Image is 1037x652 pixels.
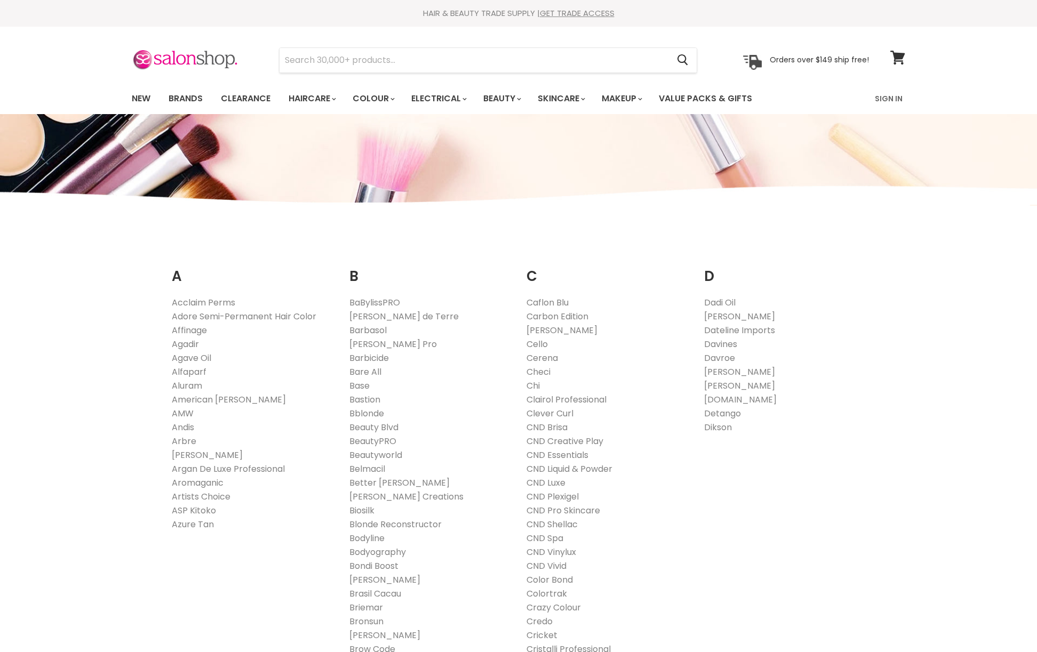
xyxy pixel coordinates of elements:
[349,518,442,530] a: Blonde Reconstructor
[172,393,286,406] a: American [PERSON_NAME]
[527,366,551,378] a: Checi
[213,87,278,110] a: Clearance
[349,490,464,503] a: [PERSON_NAME] Creations
[704,338,737,350] a: Davines
[704,310,775,323] a: [PERSON_NAME]
[527,310,588,323] a: Carbon Edition
[172,490,230,503] a: Artists Choice
[668,48,697,73] button: Search
[527,421,568,433] a: CND Brisa
[527,477,565,489] a: CND Luxe
[172,338,199,350] a: Agadir
[527,252,688,287] h2: C
[527,296,569,309] a: Caflon Blu
[527,504,600,517] a: CND Pro Skincare
[172,477,224,489] a: Aromaganic
[704,380,775,392] a: [PERSON_NAME]
[527,560,567,572] a: CND Vivid
[540,7,615,19] a: GET TRADE ACCESS
[279,47,697,73] form: Product
[349,421,398,433] a: Beauty Blvd
[172,310,316,323] a: Adore Semi-Permanent Hair Color
[349,477,450,489] a: Better [PERSON_NAME]
[349,629,420,641] a: [PERSON_NAME]
[349,463,385,475] a: Belmacil
[527,338,548,350] a: Cello
[527,463,612,475] a: CND Liquid & Powder
[172,518,214,530] a: Azure Tan
[124,83,815,114] ul: Main menu
[118,8,919,19] div: HAIR & BEAUTY TRADE SUPPLY |
[704,296,736,309] a: Dadi Oil
[527,615,553,627] a: Credo
[118,83,919,114] nav: Main
[161,87,211,110] a: Brands
[280,48,668,73] input: Search
[124,87,158,110] a: New
[527,546,576,558] a: CND Vinylux
[172,463,285,475] a: Argan De Luxe Professional
[704,352,735,364] a: Davroe
[349,449,402,461] a: Beautyworld
[349,435,396,447] a: BeautyPRO
[868,87,909,110] a: Sign In
[704,407,741,420] a: Detango
[527,352,558,364] a: Cerena
[704,252,866,287] h2: D
[475,87,528,110] a: Beauty
[281,87,342,110] a: Haircare
[349,366,381,378] a: Bare All
[704,393,777,406] a: [DOMAIN_NAME]
[704,421,732,433] a: Dikson
[704,366,775,378] a: [PERSON_NAME]
[349,587,401,600] a: Brasil Cacau
[172,380,202,392] a: Aluram
[527,629,557,641] a: Cricket
[349,324,387,336] a: Barbasol
[172,296,235,309] a: Acclaim Perms
[349,352,389,364] a: Barbicide
[349,601,383,614] a: Briemar
[527,407,573,420] a: Clever Curl
[172,504,216,517] a: ASP Kitoko
[527,601,581,614] a: Crazy Colour
[172,421,194,433] a: Andis
[704,324,775,336] a: Dateline Imports
[403,87,473,110] a: Electrical
[527,380,540,392] a: Chi
[345,87,401,110] a: Colour
[172,366,206,378] a: Alfaparf
[349,504,374,517] a: Biosilk
[349,310,459,323] a: [PERSON_NAME] de Terre
[527,393,607,406] a: Clairol Professional
[527,532,563,544] a: CND Spa
[349,296,400,309] a: BaBylissPRO
[349,252,511,287] h2: B
[349,546,406,558] a: Bodyography
[527,490,579,503] a: CND Plexigel
[349,574,420,586] a: [PERSON_NAME]
[349,338,437,350] a: [PERSON_NAME] Pro
[349,532,385,544] a: Bodyline
[527,518,578,530] a: CND Shellac
[172,352,211,364] a: Agave Oil
[527,449,588,461] a: CND Essentials
[172,324,207,336] a: Affinage
[172,449,243,461] a: [PERSON_NAME]
[770,55,869,65] p: Orders over $149 ship free!
[527,435,603,447] a: CND Creative Play
[349,393,380,406] a: Bastion
[527,574,573,586] a: Color Bond
[530,87,592,110] a: Skincare
[172,435,196,447] a: Arbre
[172,407,194,420] a: AMW
[349,615,384,627] a: Bronsun
[349,380,370,392] a: Base
[527,587,567,600] a: Colortrak
[651,87,760,110] a: Value Packs & Gifts
[527,324,597,336] a: [PERSON_NAME]
[349,407,384,420] a: Bblonde
[594,87,649,110] a: Makeup
[172,252,333,287] h2: A
[349,560,398,572] a: Bondi Boost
